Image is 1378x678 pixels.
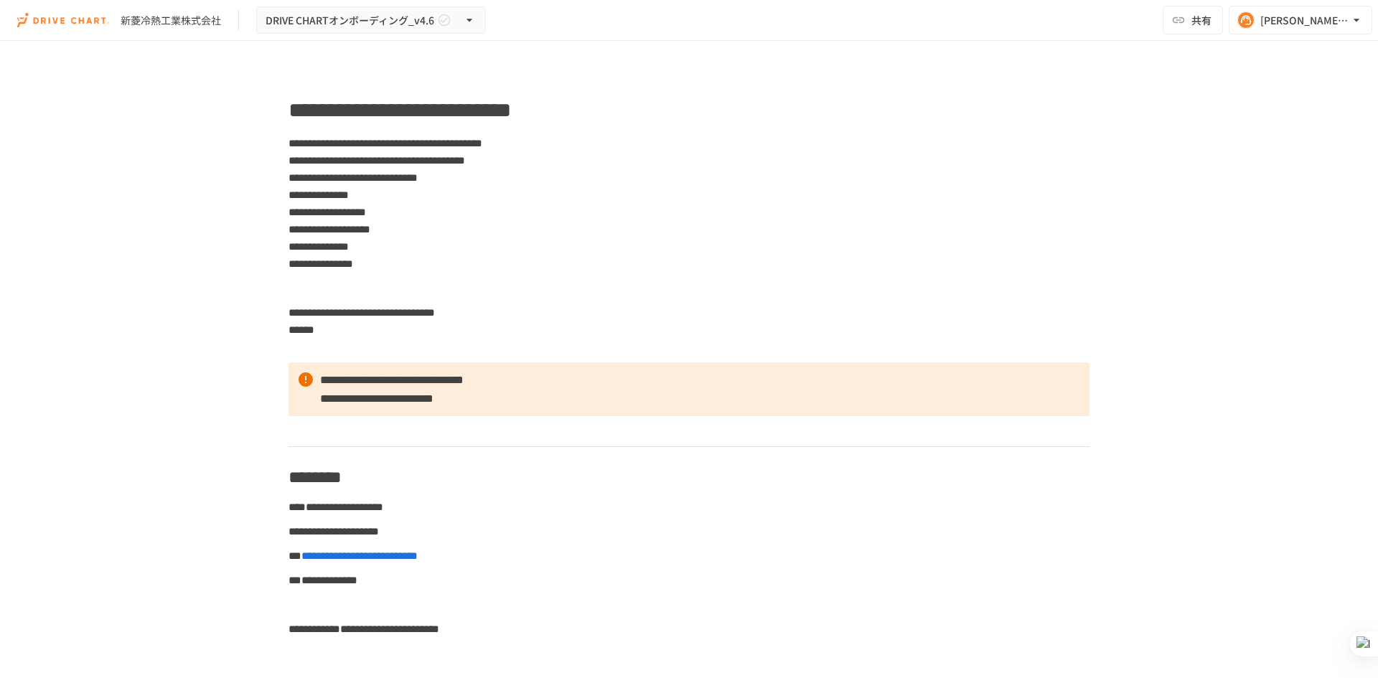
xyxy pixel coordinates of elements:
[121,13,221,28] div: 新菱冷熱工業株式会社
[1191,12,1211,28] span: 共有
[256,6,486,34] button: DRIVE CHARTオンボーディング_v4.6
[17,9,109,32] img: i9VDDS9JuLRLX3JIUyK59LcYp6Y9cayLPHs4hOxMB9W
[1260,11,1349,29] div: [PERSON_NAME][EMAIL_ADDRESS][DOMAIN_NAME]
[266,11,434,29] span: DRIVE CHARTオンボーディング_v4.6
[1229,6,1372,34] button: [PERSON_NAME][EMAIL_ADDRESS][DOMAIN_NAME]
[1163,6,1223,34] button: 共有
